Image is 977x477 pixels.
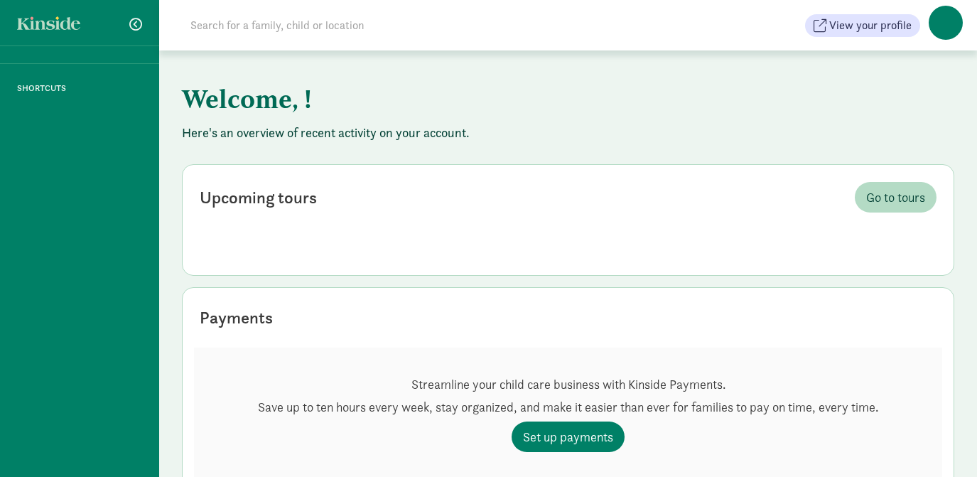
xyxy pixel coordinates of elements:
[182,73,885,124] h1: Welcome, !
[866,188,925,207] span: Go to tours
[258,376,878,393] p: Streamline your child care business with Kinside Payments.
[523,427,613,446] span: Set up payments
[200,305,273,331] div: Payments
[829,17,912,34] span: View your profile
[200,185,317,210] div: Upcoming tours
[855,182,936,213] a: Go to tours
[258,399,878,416] p: Save up to ten hours every week, stay organized, and make it easier than ever for families to pay...
[182,11,581,40] input: Search for a family, child or location
[805,14,920,37] button: View your profile
[182,124,954,141] p: Here's an overview of recent activity on your account.
[512,422,625,452] a: Set up payments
